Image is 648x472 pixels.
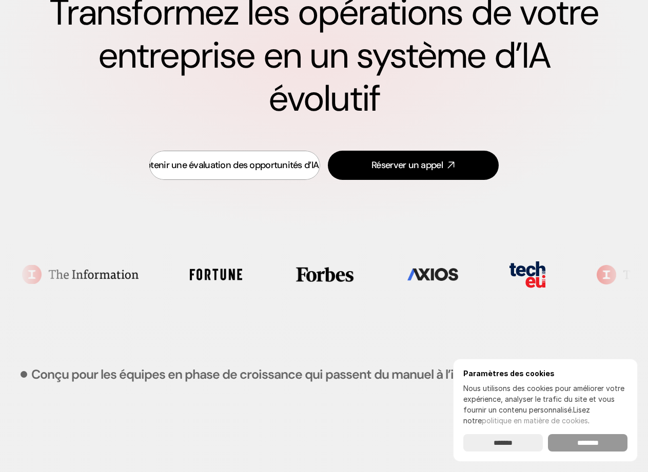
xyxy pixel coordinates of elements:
p: Nous utilisons des cookies pour améliorer votre expérience, analyser le trafic du site et vous fo... [463,383,627,426]
a: Réserver un appel [328,151,499,180]
p: Conçu pour les équipes en phase de croissance qui passent du manuel à l’intelligent [31,368,508,381]
a: Obtenir une évaluation des opportunités d’IA [149,151,320,180]
div: Réserver un appel [371,159,443,172]
div: Obtenir une évaluation des opportunités d’IA [139,159,319,172]
h6: Paramètres des cookies [463,369,627,378]
a: politique en matière de cookies [482,416,588,425]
